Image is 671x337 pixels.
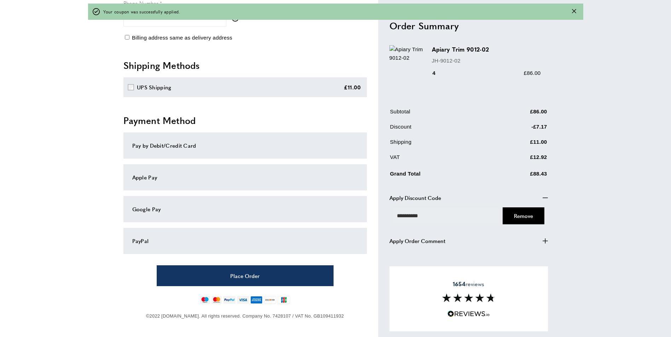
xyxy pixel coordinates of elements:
[278,296,290,304] img: jcb
[132,237,358,245] div: PayPal
[237,296,249,304] img: visa
[103,8,180,15] span: Your coupon was successfully applied.
[157,265,334,286] button: Place Order
[432,56,541,65] p: JH-9012-02
[389,236,445,245] span: Apply Order Comment
[442,294,495,302] img: Reviews section
[132,205,358,213] div: Google Pay
[264,296,276,304] img: discover
[389,193,441,202] span: Apply Discount Code
[390,122,491,136] td: Discount
[491,137,547,151] td: £11.00
[132,173,358,182] div: Apple Pay
[491,168,547,183] td: £88.43
[223,296,236,304] img: paypal
[390,153,491,166] td: VAT
[344,83,361,91] div: £11.00
[200,296,210,304] img: maestro
[491,153,547,166] td: £12.92
[123,59,367,72] h2: Shipping Methods
[390,107,491,121] td: Subtotal
[572,8,576,15] button: Close message
[132,35,232,41] span: Billing address same as delivery address
[250,296,263,304] img: american-express
[390,137,491,151] td: Shipping
[123,114,367,127] h2: Payment Method
[137,83,172,91] div: UPS Shipping
[132,141,358,150] div: Pay by Debit/Credit Card
[125,35,129,40] input: Billing address same as delivery address
[389,45,425,62] img: Apiary Trim 9012-02
[146,313,344,319] span: ©2022 [DOMAIN_NAME]. All rights reserved. Company No. 7428107 / VAT No. GB109411932
[447,311,490,317] img: Reviews.io 5 stars
[491,107,547,121] td: £86.00
[212,296,222,304] img: mastercard
[524,70,541,76] span: £86.00
[453,280,465,288] strong: 1654
[390,168,491,183] td: Grand Total
[514,212,533,219] span: Cancel Coupon
[389,19,548,32] h2: Order Summary
[432,69,446,77] div: 4
[432,45,541,53] h3: Apiary Trim 9012-02
[491,122,547,136] td: -£7.17
[453,280,484,288] span: reviews
[503,207,544,224] button: Cancel Coupon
